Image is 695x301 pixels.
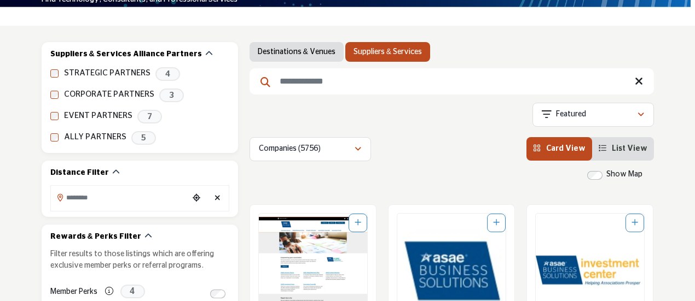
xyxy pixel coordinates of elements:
[259,144,321,155] p: Companies (5756)
[50,91,59,99] input: CORPORATE PARTNERS checkbox
[606,169,642,180] label: Show Map
[155,67,180,81] span: 4
[131,131,156,145] span: 5
[120,285,145,298] span: 4
[50,112,59,120] input: EVENT PARTNERS checkbox
[354,46,422,57] a: Suppliers & Services
[50,249,229,272] p: Filter results to those listings which are offering exclusive member perks or referral programs.
[599,145,647,152] a: View List
[64,131,126,144] label: ALLY PARTNERS
[532,103,654,127] button: Featured
[493,219,500,227] a: Add To List
[250,68,654,95] input: Search Keyword
[210,187,225,210] div: Clear search location
[592,137,654,161] li: List View
[546,145,586,152] span: Card View
[50,69,59,78] input: STRATEGIC PARTNERS checkbox
[258,46,335,57] a: Destinations & Venues
[632,219,638,227] a: Add To List
[533,145,586,152] a: View Card
[526,137,592,161] li: Card View
[50,49,202,60] h2: Suppliers & Services Alliance Partners
[51,187,189,208] input: Search Location
[64,88,154,101] label: CORPORATE PARTNERS
[250,137,371,161] button: Companies (5756)
[188,187,204,210] div: Choose your current location
[137,110,162,123] span: 7
[64,67,150,80] label: STRATEGIC PARTNERS
[50,168,109,179] h2: Distance Filter
[612,145,647,152] span: List View
[50,232,141,243] h2: Rewards & Perks Filter
[210,290,225,298] input: Switch to Member Perks
[50,133,59,141] input: ALLY PARTNERS checkbox
[355,219,361,227] a: Add To List
[556,109,586,120] p: Featured
[64,110,132,122] label: EVENT PARTNERS
[159,88,184,102] span: 3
